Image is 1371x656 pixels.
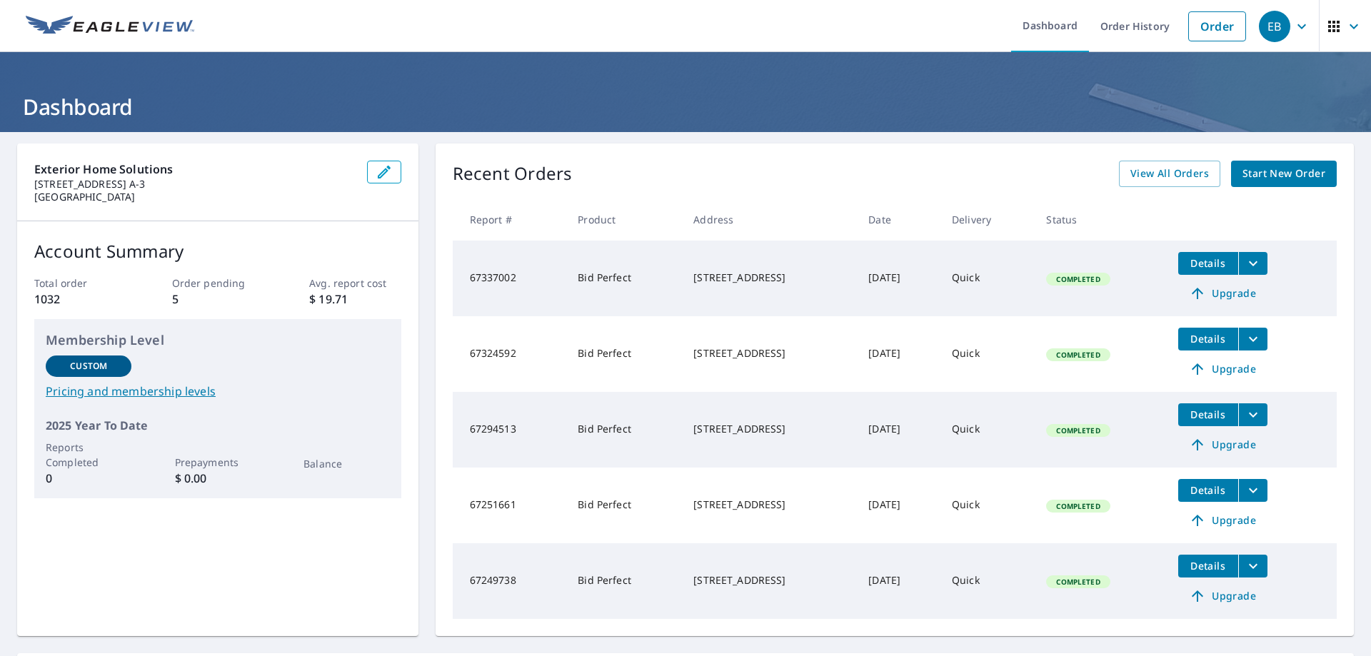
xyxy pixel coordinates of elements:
p: Order pending [172,276,263,291]
p: Prepayments [175,455,261,470]
span: Details [1187,483,1230,497]
button: filesDropdownBtn-67249738 [1238,555,1267,577]
td: Bid Perfect [566,543,682,619]
span: Upgrade [1187,587,1259,605]
img: EV Logo [26,16,194,37]
button: detailsBtn-67249738 [1178,555,1238,577]
span: Completed [1048,425,1108,435]
p: [STREET_ADDRESS] A-3 [34,178,356,191]
p: 1032 [34,291,126,308]
td: Quick [940,316,1035,392]
div: [STREET_ADDRESS] [693,346,845,360]
td: Bid Perfect [566,468,682,543]
button: detailsBtn-67251661 [1178,479,1238,502]
td: Quick [940,468,1035,543]
td: 67337002 [453,241,567,316]
td: Bid Perfect [566,392,682,468]
span: Completed [1048,350,1108,360]
th: Delivery [940,198,1035,241]
span: Completed [1048,577,1108,587]
td: [DATE] [857,468,940,543]
button: filesDropdownBtn-67251661 [1238,479,1267,502]
td: [DATE] [857,316,940,392]
span: Completed [1048,501,1108,511]
td: 67324592 [453,316,567,392]
p: Balance [303,456,389,471]
p: Account Summary [34,238,401,264]
span: Details [1187,408,1230,421]
td: 67294513 [453,392,567,468]
h1: Dashboard [17,92,1354,121]
td: [DATE] [857,392,940,468]
p: 2025 Year To Date [46,417,390,434]
td: [DATE] [857,543,940,619]
a: Upgrade [1178,282,1267,305]
a: View All Orders [1119,161,1220,187]
div: EB [1259,11,1290,42]
p: Recent Orders [453,161,573,187]
p: Membership Level [46,330,390,350]
a: Pricing and membership levels [46,383,390,400]
div: [STREET_ADDRESS] [693,271,845,285]
p: Custom [70,360,107,373]
td: Bid Perfect [566,316,682,392]
span: Details [1187,559,1230,572]
span: Upgrade [1187,512,1259,529]
p: Avg. report cost [309,276,401,291]
p: [GEOGRAPHIC_DATA] [34,191,356,203]
a: Upgrade [1178,433,1267,456]
span: Upgrade [1187,360,1259,378]
th: Product [566,198,682,241]
div: [STREET_ADDRESS] [693,422,845,436]
td: [DATE] [857,241,940,316]
div: [STREET_ADDRESS] [693,573,845,587]
button: detailsBtn-67324592 [1178,328,1238,350]
th: Date [857,198,940,241]
a: Upgrade [1178,358,1267,380]
th: Report # [453,198,567,241]
span: Details [1187,256,1230,270]
button: filesDropdownBtn-67337002 [1238,252,1267,275]
p: $ 19.71 [309,291,401,308]
p: $ 0.00 [175,470,261,487]
td: Quick [940,543,1035,619]
span: Upgrade [1187,436,1259,453]
p: Exterior Home Solutions [34,161,356,178]
p: 5 [172,291,263,308]
span: Upgrade [1187,285,1259,302]
th: Address [682,198,857,241]
span: Start New Order [1242,165,1325,183]
button: filesDropdownBtn-67324592 [1238,328,1267,350]
a: Order [1188,11,1246,41]
p: Total order [34,276,126,291]
p: Reports Completed [46,440,131,470]
button: filesDropdownBtn-67294513 [1238,403,1267,426]
a: Start New Order [1231,161,1337,187]
p: 0 [46,470,131,487]
td: 67251661 [453,468,567,543]
a: Upgrade [1178,509,1267,532]
a: Upgrade [1178,585,1267,607]
td: Quick [940,241,1035,316]
div: [STREET_ADDRESS] [693,498,845,512]
td: Bid Perfect [566,241,682,316]
td: 67249738 [453,543,567,619]
span: View All Orders [1130,165,1209,183]
span: Details [1187,332,1230,345]
button: detailsBtn-67337002 [1178,252,1238,275]
td: Quick [940,392,1035,468]
th: Status [1035,198,1166,241]
span: Completed [1048,274,1108,284]
button: detailsBtn-67294513 [1178,403,1238,426]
